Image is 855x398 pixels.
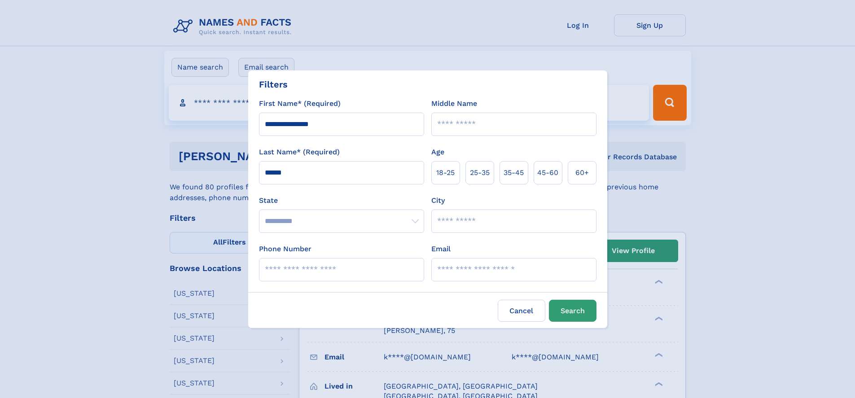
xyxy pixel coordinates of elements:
label: Last Name* (Required) [259,147,340,157]
div: Filters [259,78,288,91]
span: 35‑45 [504,167,524,178]
label: Cancel [498,300,545,322]
span: 45‑60 [537,167,558,178]
span: 60+ [575,167,589,178]
span: 25‑35 [470,167,490,178]
label: Email [431,244,451,254]
span: 18‑25 [436,167,455,178]
label: City [431,195,445,206]
button: Search [549,300,596,322]
label: Age [431,147,444,157]
label: State [259,195,424,206]
label: Middle Name [431,98,477,109]
label: First Name* (Required) [259,98,341,109]
label: Phone Number [259,244,311,254]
